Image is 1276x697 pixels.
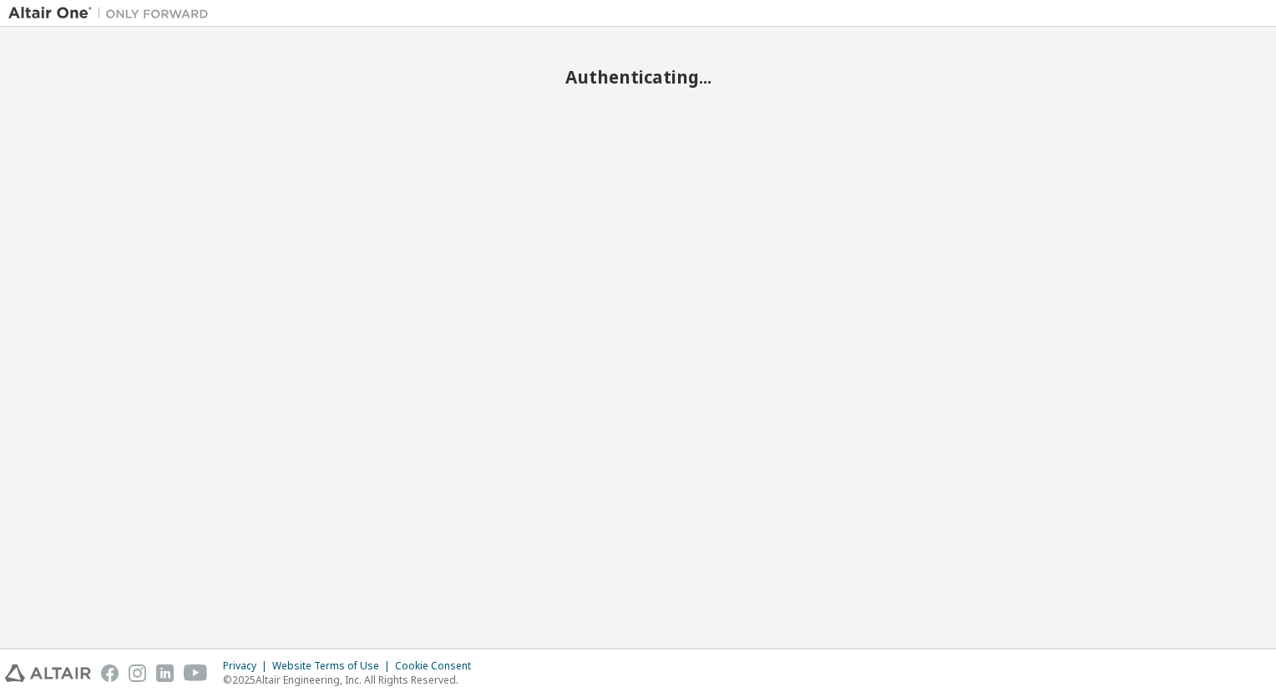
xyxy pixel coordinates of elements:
[223,659,272,673] div: Privacy
[223,673,481,687] p: © 2025 Altair Engineering, Inc. All Rights Reserved.
[272,659,395,673] div: Website Terms of Use
[8,5,217,22] img: Altair One
[129,664,146,682] img: instagram.svg
[395,659,481,673] div: Cookie Consent
[156,664,174,682] img: linkedin.svg
[5,664,91,682] img: altair_logo.svg
[101,664,119,682] img: facebook.svg
[184,664,208,682] img: youtube.svg
[8,66,1268,88] h2: Authenticating...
